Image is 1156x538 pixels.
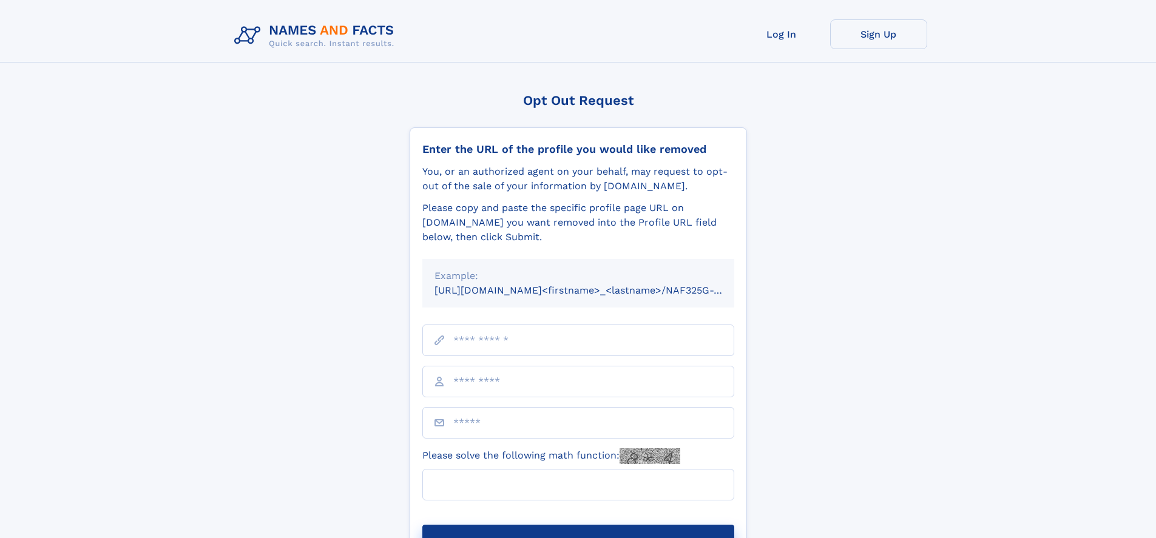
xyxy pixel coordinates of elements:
[434,269,722,283] div: Example:
[422,143,734,156] div: Enter the URL of the profile you would like removed
[229,19,404,52] img: Logo Names and Facts
[410,93,747,108] div: Opt Out Request
[434,284,757,296] small: [URL][DOMAIN_NAME]<firstname>_<lastname>/NAF325G-xxxxxxxx
[422,201,734,244] div: Please copy and paste the specific profile page URL on [DOMAIN_NAME] you want removed into the Pr...
[422,448,680,464] label: Please solve the following math function:
[733,19,830,49] a: Log In
[422,164,734,193] div: You, or an authorized agent on your behalf, may request to opt-out of the sale of your informatio...
[830,19,927,49] a: Sign Up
